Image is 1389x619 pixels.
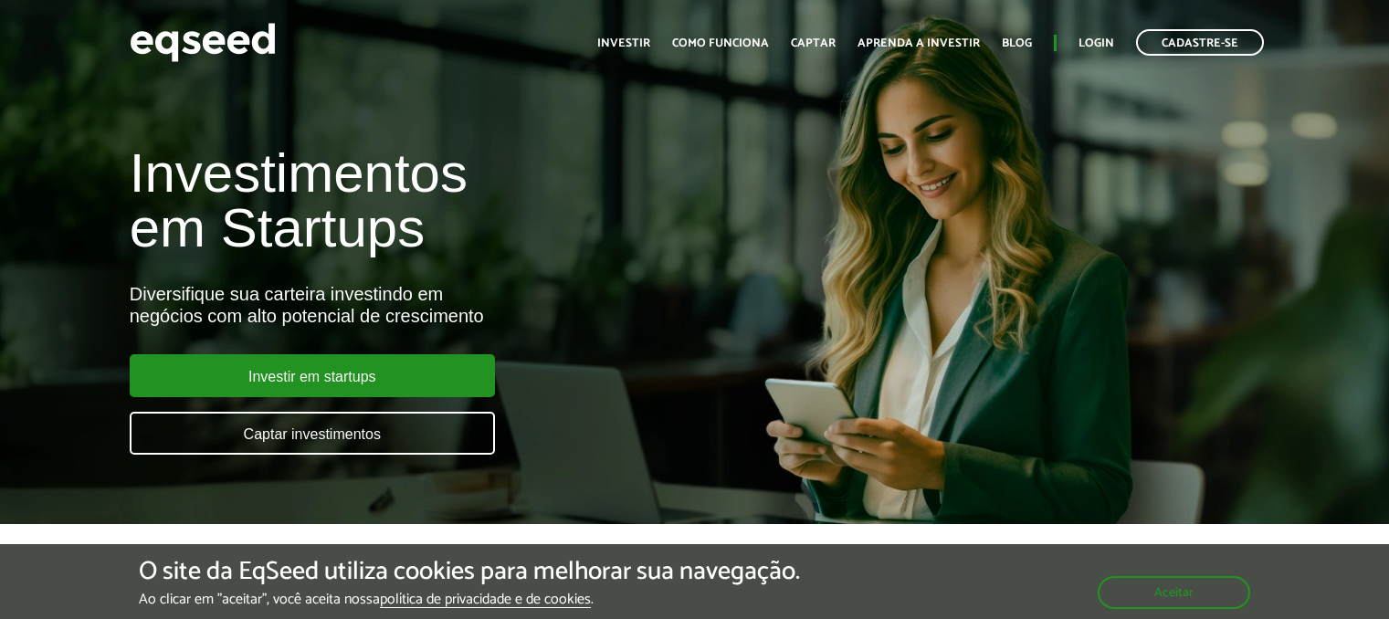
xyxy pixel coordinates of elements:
a: Como funciona [672,37,769,49]
a: Captar [791,37,836,49]
div: Diversifique sua carteira investindo em negócios com alto potencial de crescimento [130,283,797,327]
img: EqSeed [130,18,276,67]
button: Aceitar [1098,576,1250,609]
a: política de privacidade e de cookies [380,593,591,608]
h1: Investimentos em Startups [130,146,797,256]
a: Blog [1002,37,1032,49]
a: Investir [597,37,650,49]
a: Login [1079,37,1114,49]
a: Cadastre-se [1136,29,1264,56]
a: Investir em startups [130,354,495,397]
h5: O site da EqSeed utiliza cookies para melhorar sua navegação. [139,558,800,586]
a: Aprenda a investir [858,37,980,49]
a: Captar investimentos [130,412,495,455]
p: Ao clicar em "aceitar", você aceita nossa . [139,591,800,608]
